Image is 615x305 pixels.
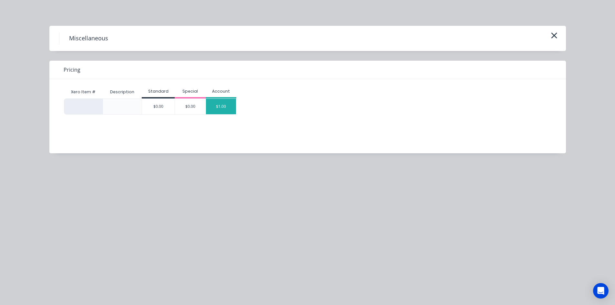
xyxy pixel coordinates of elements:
div: Special [175,88,206,94]
h4: Miscellaneous [59,32,118,45]
div: Description [105,84,139,100]
div: Account [206,88,237,94]
div: $1.00 [206,99,236,114]
div: $0.00 [175,99,206,114]
div: Open Intercom Messenger [593,283,609,299]
div: Standard [142,88,175,94]
div: Xero Item # [64,86,103,98]
div: $0.00 [142,99,175,114]
span: Pricing [64,66,80,74]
